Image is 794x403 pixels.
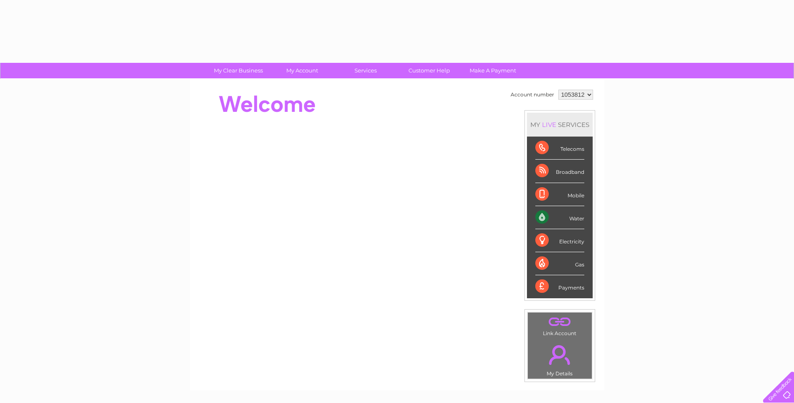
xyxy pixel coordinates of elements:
a: My Clear Business [204,63,273,78]
div: Payments [535,275,584,298]
a: . [530,315,590,329]
td: Link Account [527,312,592,338]
div: Electricity [535,229,584,252]
a: Customer Help [395,63,464,78]
div: Mobile [535,183,584,206]
div: MY SERVICES [527,113,593,137]
a: My Account [267,63,337,78]
div: LIVE [540,121,558,129]
td: My Details [527,338,592,379]
a: . [530,340,590,369]
a: Make A Payment [458,63,527,78]
a: Services [331,63,400,78]
div: Broadband [535,160,584,183]
div: Telecoms [535,137,584,160]
div: Gas [535,252,584,275]
div: Water [535,206,584,229]
td: Account number [509,88,556,102]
